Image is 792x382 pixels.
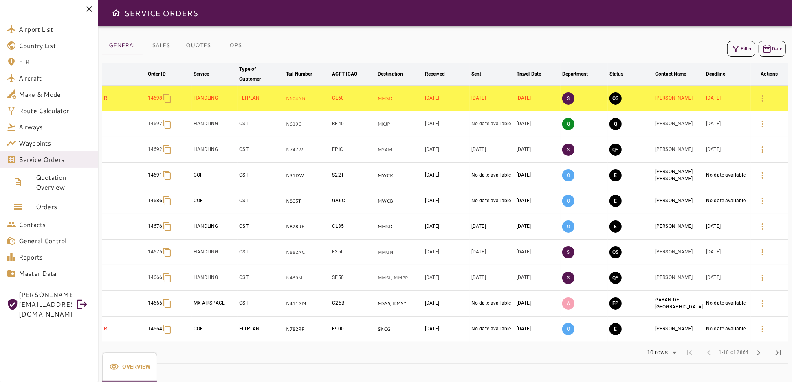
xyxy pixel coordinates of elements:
[102,36,254,55] div: basic tabs example
[124,7,198,20] h6: SERVICE ORDERS
[470,317,515,342] td: No date available
[286,223,329,230] p: N828RB
[753,140,772,159] button: Details
[423,240,470,265] td: [DATE]
[332,69,357,79] div: ACFT ICAO
[470,137,515,163] td: [DATE]
[471,69,482,79] div: Sent
[653,163,704,188] td: [PERSON_NAME] [PERSON_NAME]
[515,291,561,317] td: [DATE]
[104,95,144,102] p: R
[19,220,92,229] span: Contacts
[192,163,238,188] td: COF
[238,111,284,137] td: CST
[470,240,515,265] td: [DATE]
[719,349,749,357] span: 1-10 of 2864
[753,191,772,211] button: Details
[562,220,574,233] p: O
[148,69,166,79] div: Order ID
[19,122,92,132] span: Airways
[192,317,238,342] td: COF
[148,69,177,79] span: Order ID
[330,163,376,188] td: S22T
[238,163,284,188] td: CST
[148,249,163,255] p: 14675
[19,252,92,262] span: Reports
[653,265,704,291] td: [PERSON_NAME]
[753,89,772,108] button: Details
[286,326,329,333] p: N782RP
[423,163,470,188] td: [DATE]
[653,317,704,342] td: [PERSON_NAME]
[286,198,329,205] p: N805T
[653,214,704,240] td: [PERSON_NAME]
[753,268,772,288] button: Details
[562,69,588,79] div: Department
[704,214,751,240] td: [DATE]
[19,236,92,246] span: General Control
[753,294,772,313] button: Details
[378,326,422,333] p: SKCG
[609,92,622,105] button: QUOTE SENT
[704,86,751,111] td: [DATE]
[562,272,574,284] p: S
[192,188,238,214] td: COF
[425,69,455,79] span: Received
[645,349,670,356] div: 10 rows
[609,144,622,156] button: QUOTE SENT
[609,195,622,207] button: EXECUTION
[655,69,697,79] span: Contact Name
[330,188,376,214] td: GA6C
[653,240,704,265] td: [PERSON_NAME]
[19,290,72,319] span: [PERSON_NAME][EMAIL_ADDRESS][DOMAIN_NAME]
[238,317,284,342] td: FLTPLAN
[330,240,376,265] td: E35L
[471,69,492,79] span: Sent
[609,169,622,181] button: EXECUTION
[704,111,751,137] td: [DATE]
[286,146,329,153] p: N747WL
[704,240,751,265] td: [DATE]
[609,220,622,233] button: EXECUTION
[238,86,284,111] td: FLTPLAN
[515,317,561,342] td: [DATE]
[773,348,783,358] span: last_page
[108,5,124,21] button: Open drawer
[330,137,376,163] td: EPIC
[19,138,92,148] span: Waypoints
[286,69,323,79] span: Tail Number
[753,242,772,262] button: Details
[148,197,163,204] p: 14686
[194,69,220,79] span: Service
[754,348,763,358] span: chevron_right
[704,317,751,342] td: No date available
[19,73,92,83] span: Aircraft
[680,343,699,362] span: First Page
[653,111,704,137] td: [PERSON_NAME]
[286,95,329,102] p: N604NB
[36,172,92,192] span: Quotation Overview
[653,188,704,214] td: [PERSON_NAME]
[423,188,470,214] td: [DATE]
[759,41,786,57] button: Date
[238,137,284,163] td: CST
[470,111,515,137] td: No date available
[19,106,92,116] span: Route Calculator
[727,41,755,57] button: Filter
[332,69,368,79] span: ACFT ICAO
[517,69,541,79] div: Travel Date
[378,69,414,79] span: Destination
[378,223,422,230] p: MMSD
[286,300,329,307] p: N411GM
[378,172,422,179] p: MWCR
[562,118,574,130] p: Q
[706,69,725,79] div: Deadline
[378,121,422,128] p: MKJP
[609,118,622,130] button: QUOTING
[768,343,788,362] span: Last Page
[653,137,704,163] td: [PERSON_NAME]
[423,265,470,291] td: [DATE]
[653,86,704,111] td: [PERSON_NAME]
[706,69,736,79] span: Deadline
[330,265,376,291] td: SF50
